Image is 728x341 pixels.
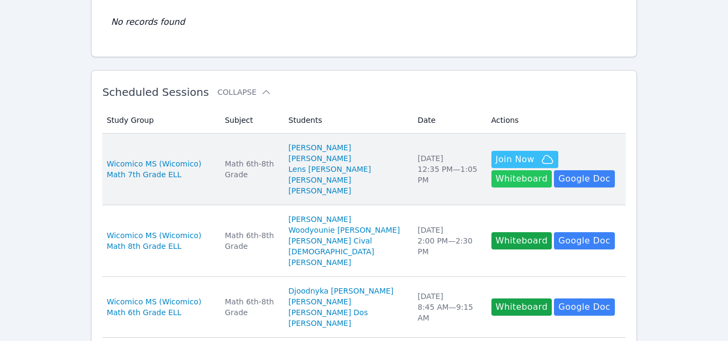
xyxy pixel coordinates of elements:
[288,175,351,185] a: [PERSON_NAME]
[218,107,282,134] th: Subject
[288,307,405,329] a: [PERSON_NAME] Dos [PERSON_NAME]
[288,246,405,268] a: [DEMOGRAPHIC_DATA][PERSON_NAME]
[107,158,212,180] a: Wicomico MS (Wicomico) Math 7th Grade ELL
[554,170,614,187] a: Google Doc
[288,235,372,246] a: [PERSON_NAME] Cival
[288,214,351,225] a: [PERSON_NAME]
[411,107,485,134] th: Date
[102,107,218,134] th: Study Group
[102,277,626,338] tr: Wicomico MS (Wicomico) Math 6th Grade ELLMath 6th-8th GradeDjoodnyka [PERSON_NAME][PERSON_NAME][P...
[418,291,479,323] div: [DATE] 8:45 AM — 9:15 AM
[491,151,558,168] button: Join Now
[288,286,393,296] a: Djoodnyka [PERSON_NAME]
[225,230,275,252] div: Math 6th-8th Grade
[491,170,552,187] button: Whiteboard
[496,153,535,166] span: Join Now
[418,153,479,185] div: [DATE] 12:35 PM — 1:05 PM
[225,296,275,318] div: Math 6th-8th Grade
[288,185,351,196] a: [PERSON_NAME]
[288,164,371,175] a: Lens [PERSON_NAME]
[288,153,351,164] a: [PERSON_NAME]
[491,298,552,316] button: Whiteboard
[107,230,212,252] a: Wicomico MS (Wicomico) Math 8th Grade ELL
[418,225,479,257] div: [DATE] 2:00 PM — 2:30 PM
[491,232,552,249] button: Whiteboard
[288,296,351,307] a: [PERSON_NAME]
[102,86,209,99] span: Scheduled Sessions
[282,107,411,134] th: Students
[288,225,400,235] a: Woodyounie [PERSON_NAME]
[485,107,626,134] th: Actions
[102,205,626,277] tr: Wicomico MS (Wicomico) Math 8th Grade ELLMath 6th-8th Grade[PERSON_NAME]Woodyounie [PERSON_NAME][...
[102,134,626,205] tr: Wicomico MS (Wicomico) Math 7th Grade ELLMath 6th-8th Grade[PERSON_NAME][PERSON_NAME]Lens [PERSON...
[225,158,275,180] div: Math 6th-8th Grade
[218,87,272,98] button: Collapse
[554,232,614,249] a: Google Doc
[107,296,212,318] a: Wicomico MS (Wicomico) Math 6th Grade ELL
[554,298,614,316] a: Google Doc
[288,142,351,153] a: [PERSON_NAME]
